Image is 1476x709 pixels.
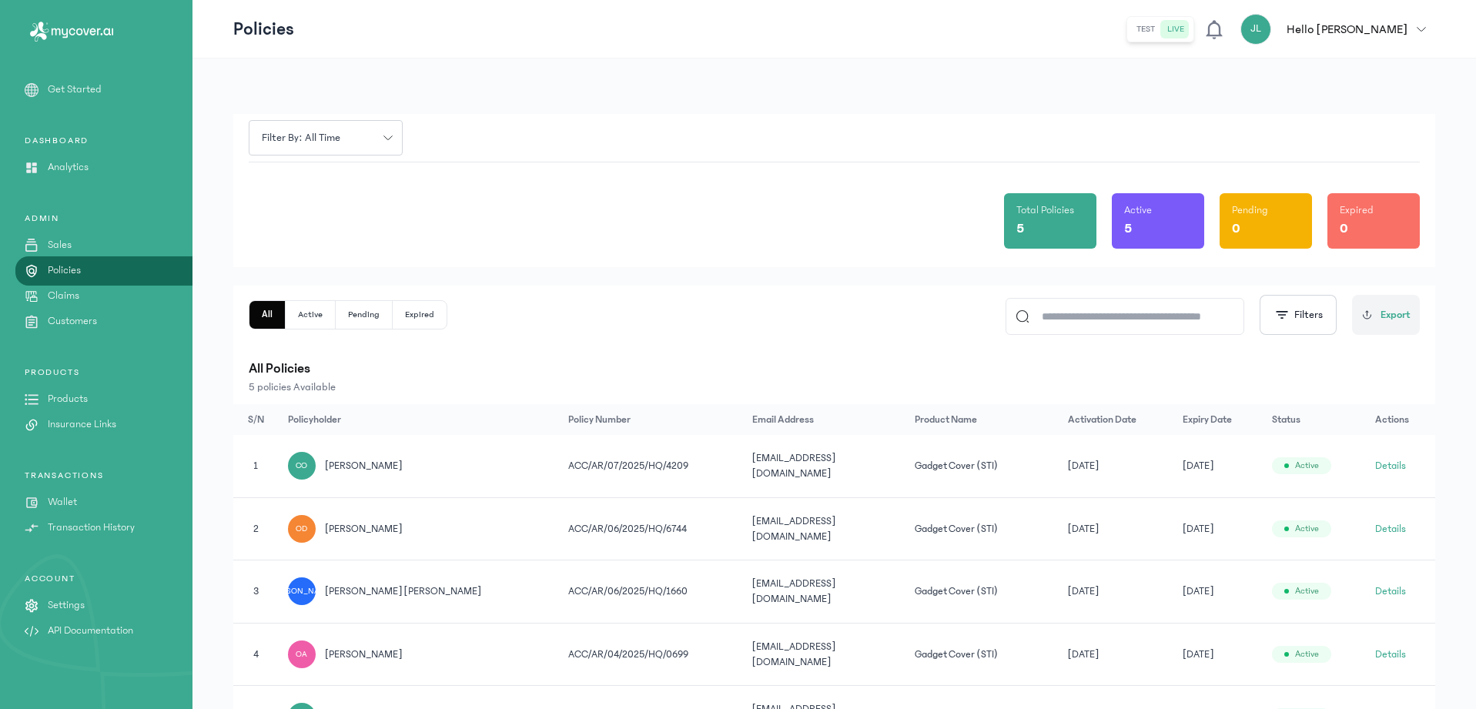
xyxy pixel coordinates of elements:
[559,623,743,686] td: ACC/AR/04/2025/HQ/0699
[325,458,403,473] span: [PERSON_NAME]
[1295,648,1319,661] span: Active
[1183,458,1214,473] span: [DATE]
[288,577,316,605] div: [PERSON_NAME]
[48,288,79,304] p: Claims
[48,391,88,407] p: Products
[48,263,81,279] p: Policies
[288,452,316,480] div: CO
[1183,647,1214,662] span: [DATE]
[1183,584,1214,599] span: [DATE]
[1263,404,1366,435] th: Status
[1295,460,1319,472] span: Active
[1068,521,1099,537] span: [DATE]
[1381,307,1411,323] span: Export
[1232,218,1240,239] p: 0
[1260,295,1337,335] button: Filters
[1375,584,1406,599] button: Details
[48,82,102,98] p: Get Started
[905,623,1058,686] td: Gadget Cover (STI)
[1240,14,1271,45] div: JL
[905,560,1058,624] td: Gadget Cover (STI)
[325,521,403,537] span: [PERSON_NAME]
[1068,647,1099,662] span: [DATE]
[752,641,836,667] span: [EMAIL_ADDRESS][DOMAIN_NAME]
[1366,404,1435,435] th: Actions
[559,404,743,435] th: Policy Number
[1130,20,1161,38] button: test
[1352,295,1420,335] button: Export
[743,404,906,435] th: Email Address
[752,516,836,542] span: [EMAIL_ADDRESS][DOMAIN_NAME]
[48,520,135,536] p: Transaction History
[249,380,1420,395] p: 5 policies Available
[233,17,294,42] p: Policies
[559,497,743,560] td: ACC/AR/06/2025/HQ/6744
[559,560,743,624] td: ACC/AR/06/2025/HQ/1660
[1375,521,1406,537] button: Details
[1124,218,1132,239] p: 5
[253,649,259,660] span: 4
[288,515,316,543] div: OD
[253,460,258,471] span: 1
[1161,20,1190,38] button: live
[48,494,77,510] p: Wallet
[1295,523,1319,535] span: Active
[249,301,286,329] button: All
[1068,458,1099,473] span: [DATE]
[249,120,403,156] button: Filter by: all time
[279,404,559,435] th: Policyholder
[325,584,481,599] span: [PERSON_NAME] [PERSON_NAME]
[393,301,447,329] button: Expired
[905,497,1058,560] td: Gadget Cover (STI)
[48,313,97,329] p: Customers
[1183,521,1214,537] span: [DATE]
[1124,202,1152,218] p: Active
[1059,404,1173,435] th: Activation Date
[1016,218,1024,239] p: 5
[249,358,1420,380] p: All Policies
[1340,218,1348,239] p: 0
[48,416,116,433] p: Insurance Links
[1375,458,1406,473] button: Details
[48,237,72,253] p: Sales
[253,586,259,597] span: 3
[336,301,393,329] button: Pending
[288,640,316,668] div: OA
[325,647,403,662] span: [PERSON_NAME]
[253,523,259,534] span: 2
[752,453,836,479] span: [EMAIL_ADDRESS][DOMAIN_NAME]
[1295,585,1319,597] span: Active
[1340,202,1374,218] p: Expired
[905,404,1058,435] th: Product Name
[48,159,89,176] p: Analytics
[1232,202,1268,218] p: Pending
[1173,404,1263,435] th: Expiry Date
[233,404,279,435] th: S/N
[48,597,85,614] p: Settings
[48,623,133,639] p: API Documentation
[905,435,1058,497] td: Gadget Cover (STI)
[286,301,336,329] button: Active
[1375,647,1406,662] button: Details
[1068,584,1099,599] span: [DATE]
[1240,14,1435,45] button: JLHello [PERSON_NAME]
[1016,202,1074,218] p: Total Policies
[1287,20,1407,38] p: Hello [PERSON_NAME]
[559,435,743,497] td: ACC/AR/07/2025/HQ/4209
[253,130,350,146] span: Filter by: all time
[752,578,836,604] span: [EMAIL_ADDRESS][DOMAIN_NAME]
